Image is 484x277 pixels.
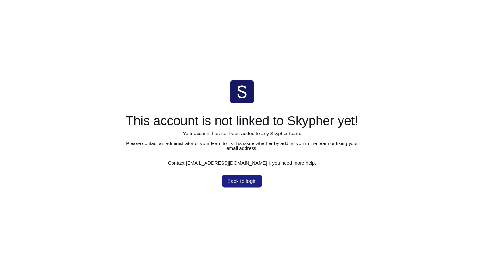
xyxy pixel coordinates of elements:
[121,113,363,128] h1: This account is not linked to Skypher yet!
[121,131,363,135] p: Your account has not been added to any Skypher team.
[222,175,262,187] button: Back to login
[121,160,363,165] p: Contact [EMAIL_ADDRESS][DOMAIN_NAME] if you need more help.
[230,80,254,103] img: skypher
[121,141,363,150] p: Please contact an administrator of your team to fix this issue whether by adding you in the team ...
[227,178,257,183] span: Back to login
